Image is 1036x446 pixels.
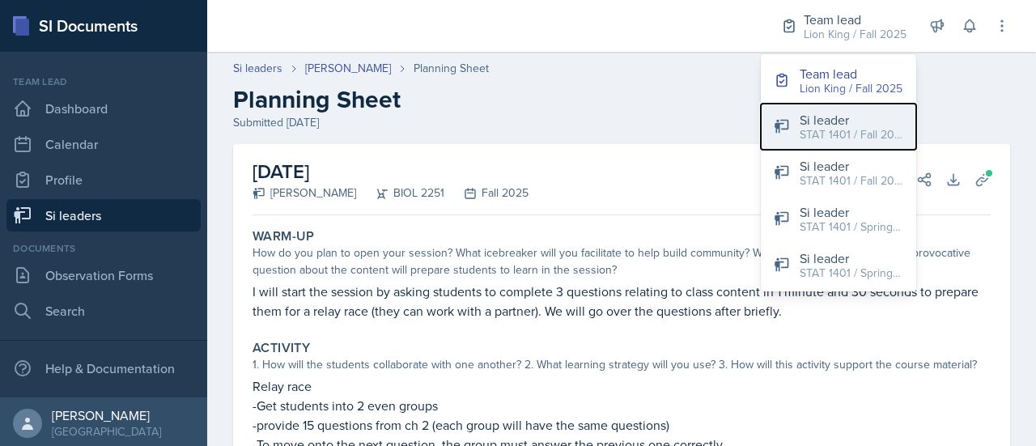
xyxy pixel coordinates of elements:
button: Si leader STAT 1401 / Fall 2025 [761,104,916,150]
a: [PERSON_NAME] [305,60,391,77]
div: Team lead [800,64,902,83]
div: Submitted [DATE] [233,114,1010,131]
p: -Get students into 2 even groups [253,396,991,415]
div: How do you plan to open your session? What icebreaker will you facilitate to help build community... [253,244,991,278]
a: Dashboard [6,92,201,125]
div: STAT 1401 / Spring 2025 [800,219,903,236]
button: Si leader STAT 1401 / Spring 2025 [761,196,916,242]
div: Si leader [800,156,903,176]
a: Search [6,295,201,327]
div: [PERSON_NAME] [52,407,161,423]
a: Si leaders [6,199,201,231]
div: Planning Sheet [414,60,489,77]
div: 1. How will the students collaborate with one another? 2. What learning strategy will you use? 3.... [253,356,991,373]
h2: [DATE] [253,157,529,186]
button: Si leader STAT 1401 / Fall 2024 [761,150,916,196]
p: Relay race [253,376,991,396]
div: [PERSON_NAME] [253,185,356,202]
div: STAT 1401 / Fall 2024 [800,172,903,189]
p: -provide 15 questions from ch 2 (each group will have the same questions) [253,415,991,435]
div: STAT 1401 / Spring 2024 [800,265,903,282]
div: STAT 1401 / Fall 2025 [800,126,903,143]
div: Si leader [800,202,903,222]
label: Activity [253,340,310,356]
a: Profile [6,164,201,196]
div: Lion King / Fall 2025 [800,80,902,97]
div: Fall 2025 [444,185,529,202]
h2: Planning Sheet [233,85,1010,114]
div: [GEOGRAPHIC_DATA] [52,423,161,440]
div: Lion King / Fall 2025 [804,26,906,43]
a: Calendar [6,128,201,160]
div: Documents [6,241,201,256]
button: Team lead Lion King / Fall 2025 [761,57,916,104]
div: Si leader [800,110,903,130]
div: BIOL 2251 [356,185,444,202]
div: Si leader [800,248,903,268]
div: Team lead [804,10,906,29]
label: Warm-Up [253,228,315,244]
div: Help & Documentation [6,352,201,384]
a: Observation Forms [6,259,201,291]
div: Team lead [6,74,201,89]
button: Si leader STAT 1401 / Spring 2024 [761,242,916,288]
a: Si leaders [233,60,282,77]
p: I will start the session by asking students to complete 3 questions relating to class content in ... [253,282,991,321]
